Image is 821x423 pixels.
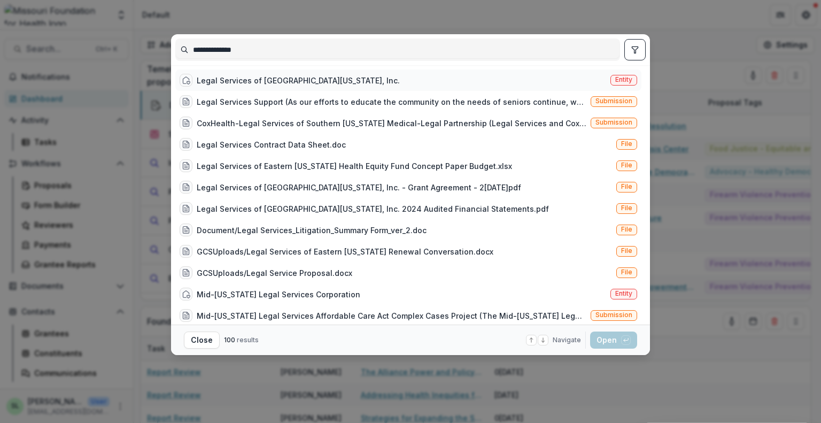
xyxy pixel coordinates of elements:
span: File [621,183,632,190]
div: Legal Services of [GEOGRAPHIC_DATA][US_STATE], Inc. - Grant Agreement - 2[DATE]pdf [197,182,521,193]
div: Legal Services of Eastern [US_STATE] Health Equity Fund Concept Paper Budget.xlsx [197,160,512,172]
span: 100 [224,336,235,344]
div: Legal Services of [GEOGRAPHIC_DATA][US_STATE], Inc. [197,75,400,86]
span: Navigate [553,335,581,345]
span: Submission [595,97,632,105]
div: Mid-[US_STATE] Legal Services Affordable Care Act Complex Cases Project (The Mid-[US_STATE] Legal... [197,310,586,321]
span: Submission [595,119,632,126]
span: Entity [615,76,632,83]
div: Document/Legal Services_Litigation_Summary Form_ver_2.doc [197,225,427,236]
div: GCSUploads/Legal Service Proposal.docx [197,267,352,279]
span: File [621,204,632,212]
div: Mid-[US_STATE] Legal Services Corporation [197,289,360,300]
span: File [621,226,632,233]
span: File [621,140,632,148]
span: Submission [595,311,632,319]
div: Legal Services of [GEOGRAPHIC_DATA][US_STATE], Inc. 2024 Audited Financial Statements.pdf [197,203,549,214]
div: Legal Services Contract Data Sheet.doc [197,139,346,150]
span: Entity [615,290,632,297]
button: toggle filters [624,39,646,60]
span: File [621,268,632,276]
span: File [621,161,632,169]
div: CoxHealth-Legal Services of Southern [US_STATE] Medical-Legal Partnership (Legal Services and Cox... [197,118,586,129]
button: Open [590,332,637,349]
button: Close [184,332,220,349]
div: Legal Services Support (As our efforts to educate the community on the needs of seniors continue,... [197,96,586,107]
div: GCSUploads/Legal Services of Eastern [US_STATE] Renewal Conversation.docx [197,246,493,257]
span: File [621,247,632,255]
span: results [237,336,259,344]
